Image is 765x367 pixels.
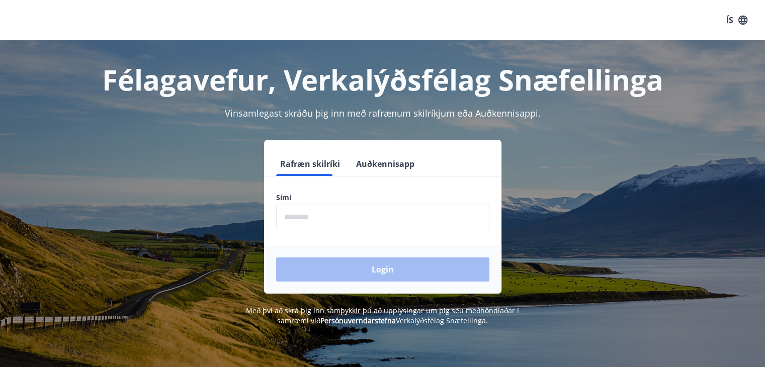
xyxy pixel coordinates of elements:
span: Vinsamlegast skráðu þig inn með rafrænum skilríkjum eða Auðkennisappi. [225,107,541,119]
span: Með því að skrá þig inn samþykkir þú að upplýsingar um þig séu meðhöndlaðar í samræmi við Verkalý... [246,306,519,325]
label: Sími [276,193,489,203]
button: ÍS [721,11,753,29]
h1: Félagavefur, Verkalýðsfélag Snæfellinga [33,60,733,99]
a: Persónuverndarstefna [320,316,396,325]
button: Rafræn skilríki [276,152,344,176]
button: Auðkennisapp [352,152,418,176]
